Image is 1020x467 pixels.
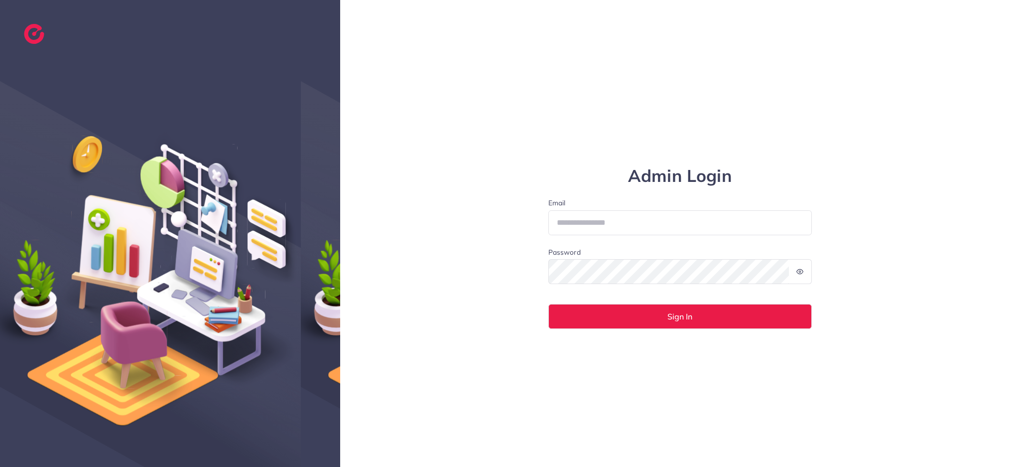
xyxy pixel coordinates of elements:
[548,304,812,329] button: Sign In
[548,198,812,208] label: Email
[548,166,812,186] h1: Admin Login
[667,312,692,320] span: Sign In
[24,24,44,44] img: logo
[548,247,581,257] label: Password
